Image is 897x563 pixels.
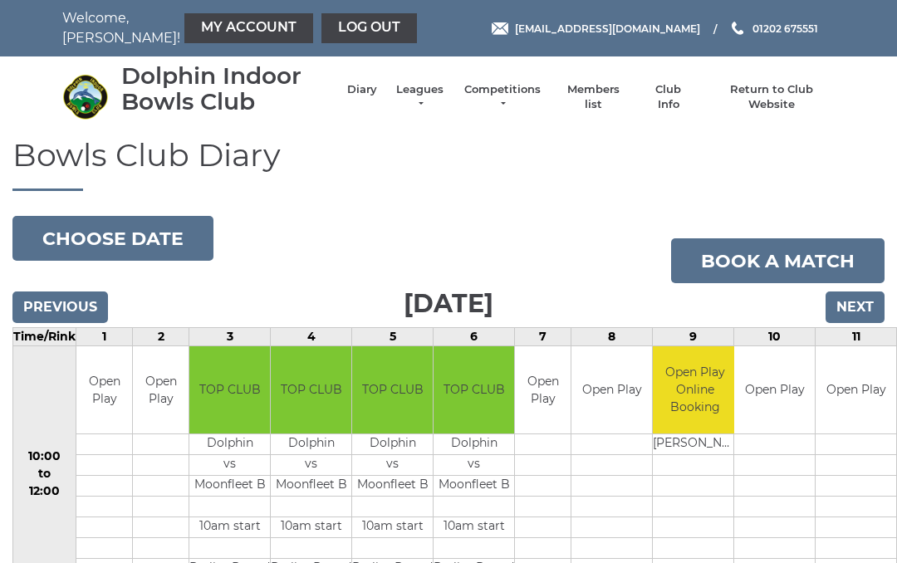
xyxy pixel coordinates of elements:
[816,346,896,433] td: Open Play
[671,238,885,283] a: Book a match
[645,82,693,112] a: Club Info
[189,454,270,475] td: vs
[434,475,514,496] td: Moonfleet B
[752,22,818,34] span: 01202 675551
[709,82,835,112] a: Return to Club Website
[62,8,370,48] nav: Welcome, [PERSON_NAME]!
[816,328,897,346] td: 11
[321,13,417,43] a: Log out
[271,433,351,454] td: Dolphin
[184,13,313,43] a: My Account
[434,346,514,433] td: TOP CLUB
[394,82,446,112] a: Leagues
[826,291,885,323] input: Next
[12,216,213,261] button: Choose date
[271,454,351,475] td: vs
[189,516,270,537] td: 10am start
[133,346,189,433] td: Open Play
[463,82,542,112] a: Competitions
[189,346,270,433] td: TOP CLUB
[515,346,571,433] td: Open Play
[352,328,434,346] td: 5
[729,21,818,37] a: Phone us 01202 675551
[12,291,108,323] input: Previous
[571,328,653,346] td: 8
[734,346,815,433] td: Open Play
[492,21,700,37] a: Email [EMAIL_ADDRESS][DOMAIN_NAME]
[76,346,132,433] td: Open Play
[13,328,76,346] td: Time/Rink
[352,433,433,454] td: Dolphin
[189,475,270,496] td: Moonfleet B
[734,328,816,346] td: 10
[653,346,737,433] td: Open Play Online Booking
[347,82,377,97] a: Diary
[492,22,508,35] img: Email
[271,475,351,496] td: Moonfleet B
[653,328,734,346] td: 9
[571,346,652,433] td: Open Play
[558,82,627,112] a: Members list
[352,346,433,433] td: TOP CLUB
[515,328,571,346] td: 7
[352,516,433,537] td: 10am start
[515,22,700,34] span: [EMAIL_ADDRESS][DOMAIN_NAME]
[271,346,351,433] td: TOP CLUB
[189,433,270,454] td: Dolphin
[434,328,515,346] td: 6
[434,516,514,537] td: 10am start
[352,454,433,475] td: vs
[352,475,433,496] td: Moonfleet B
[12,138,885,192] h1: Bowls Club Diary
[62,74,108,120] img: Dolphin Indoor Bowls Club
[189,328,271,346] td: 3
[271,328,352,346] td: 4
[133,328,189,346] td: 2
[76,328,133,346] td: 1
[732,22,743,35] img: Phone us
[653,433,737,454] td: [PERSON_NAME]
[121,63,331,115] div: Dolphin Indoor Bowls Club
[434,433,514,454] td: Dolphin
[434,454,514,475] td: vs
[271,516,351,537] td: 10am start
